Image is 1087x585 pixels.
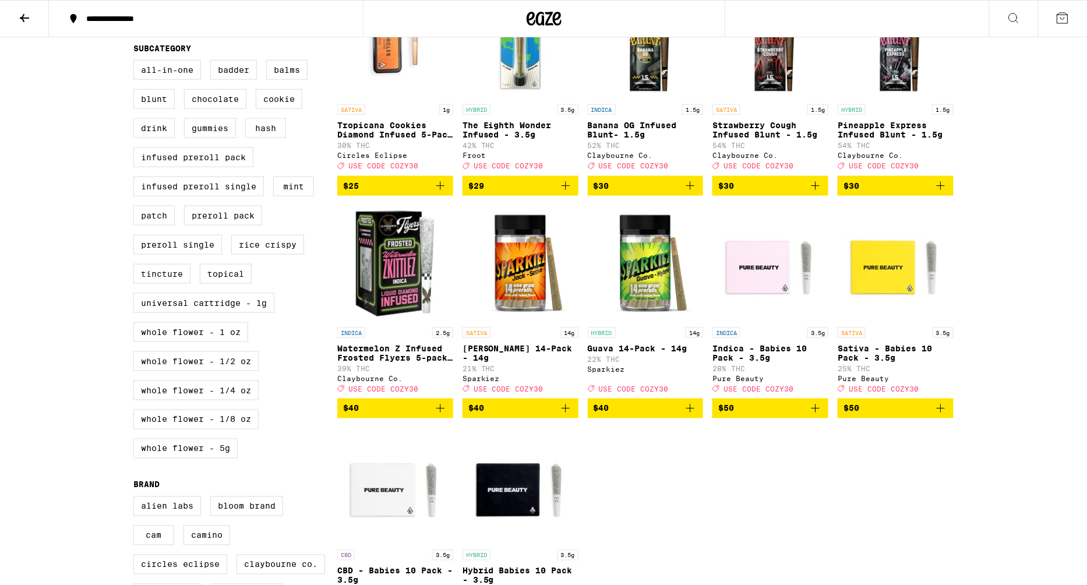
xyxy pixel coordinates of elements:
img: Pure Beauty - Indica - Babies 10 Pack - 3.5g [712,205,828,322]
p: Pineapple Express Infused Blunt - 1.5g [838,121,954,139]
span: $40 [594,404,609,413]
button: Add to bag [588,176,704,196]
p: INDICA [337,327,365,338]
label: Drink [133,118,175,138]
p: 14g [686,327,703,338]
p: 28% THC [712,365,828,372]
p: Watermelon Z Infused Frosted Flyers 5-pack - 2.5g [337,344,453,362]
label: Tincture [133,264,190,284]
button: Add to bag [588,399,704,418]
img: Sparkiez - Guava 14-Pack - 14g [588,205,704,322]
p: 39% THC [337,365,453,372]
span: USE CODE COZY30 [474,163,543,170]
p: Strawberry Cough Infused Blunt - 1.5g [712,121,828,139]
p: 22% THC [588,355,704,363]
div: Claybourne Co. [838,151,954,159]
div: Claybourne Co. [337,375,453,382]
p: 1.5g [682,104,703,115]
p: Indica - Babies 10 Pack - 3.5g [712,344,828,362]
p: HYBRID [463,104,490,115]
label: Hash [245,118,286,138]
span: USE CODE COZY30 [474,385,543,393]
span: $50 [718,404,734,413]
p: SATIVA [838,327,866,338]
a: Open page for Indica - Babies 10 Pack - 3.5g from Pure Beauty [712,205,828,399]
img: Pure Beauty - Hybrid Babies 10 Pack - 3.5g [463,428,578,544]
span: $30 [594,181,609,191]
p: 1.5g [933,104,954,115]
p: 54% THC [712,142,828,149]
p: Guava 14-Pack - 14g [588,344,704,353]
span: USE CODE COZY30 [599,385,669,393]
div: Pure Beauty [712,375,828,382]
div: Sparkiez [463,375,578,382]
p: HYBRID [463,550,490,561]
label: CAM [133,526,174,545]
label: Blunt [133,89,175,109]
label: Badder [210,60,257,80]
p: Tropicana Cookies Diamond Infused 5-Pack - 3.5g [337,121,453,139]
label: Infused Preroll Single [133,177,264,196]
label: Cookie [256,89,302,109]
label: Balms [266,60,308,80]
label: Chocolate [184,89,246,109]
span: USE CODE COZY30 [348,163,418,170]
span: USE CODE COZY30 [348,385,418,393]
span: $25 [343,181,359,191]
span: $29 [468,181,484,191]
a: Open page for Guava 14-Pack - 14g from Sparkiez [588,205,704,399]
img: Pure Beauty - CBD - Babies 10 Pack - 3.5g [337,428,453,544]
div: Claybourne Co. [712,151,828,159]
label: Topical [200,264,252,284]
img: Claybourne Co. - Watermelon Z Infused Frosted Flyers 5-pack - 2.5g [337,205,453,322]
span: USE CODE COZY30 [599,163,669,170]
a: Open page for Sativa - Babies 10 Pack - 3.5g from Pure Beauty [838,205,954,399]
p: CBD [337,550,355,561]
span: $30 [844,181,859,191]
button: Add to bag [712,399,828,418]
span: $40 [343,404,359,413]
p: Sativa - Babies 10 Pack - 3.5g [838,344,954,362]
p: 54% THC [838,142,954,149]
label: Patch [133,206,175,225]
label: All-In-One [133,60,201,80]
span: USE CODE COZY30 [849,385,919,393]
label: Gummies [184,118,236,138]
span: Hi. Need any help? [7,8,84,17]
legend: Brand [133,480,160,489]
label: Claybourne Co. [237,555,325,575]
p: 3.5g [807,327,828,338]
p: SATIVA [463,327,490,338]
button: Add to bag [337,176,453,196]
p: Hybrid Babies 10 Pack - 3.5g [463,566,578,585]
div: Circles Eclipse [337,151,453,159]
p: 3.5g [432,550,453,561]
legend: Subcategory [133,44,191,53]
button: Add to bag [712,176,828,196]
label: Whole Flower - 1/2 oz [133,351,259,371]
span: USE CODE COZY30 [724,163,793,170]
p: 3.5g [933,327,954,338]
p: HYBRID [588,327,616,338]
label: Camino [183,526,230,545]
span: USE CODE COZY30 [724,385,793,393]
p: 42% THC [463,142,578,149]
p: 2.5g [432,327,453,338]
p: 1.5g [807,104,828,115]
button: Add to bag [463,176,578,196]
label: Whole Flower - 1/8 oz [133,410,259,429]
label: Bloom Brand [210,496,283,516]
p: SATIVA [337,104,365,115]
p: INDICA [588,104,616,115]
p: [PERSON_NAME] 14-Pack - 14g [463,344,578,362]
p: CBD - Babies 10 Pack - 3.5g [337,566,453,585]
label: Mint [273,177,314,196]
p: 25% THC [838,365,954,372]
p: 3.5g [557,104,578,115]
span: $30 [718,181,734,191]
span: $40 [468,404,484,413]
label: Whole Flower - 1 oz [133,322,248,342]
div: Froot [463,151,578,159]
p: 30% THC [337,142,453,149]
p: 14g [561,327,578,338]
